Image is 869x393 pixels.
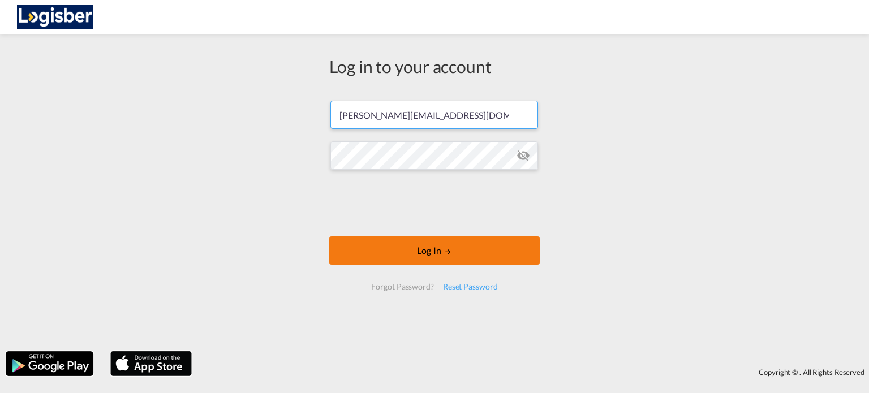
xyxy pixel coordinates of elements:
[438,277,502,297] div: Reset Password
[329,236,540,265] button: LOGIN
[109,350,193,377] img: apple.png
[197,362,869,382] div: Copyright © . All Rights Reserved
[17,5,93,30] img: d7a75e507efd11eebffa5922d020a472.png
[517,149,530,162] md-icon: icon-eye-off
[367,277,438,297] div: Forgot Password?
[349,181,520,225] iframe: reCAPTCHA
[5,350,94,377] img: google.png
[330,101,538,129] input: Enter email/phone number
[329,54,540,78] div: Log in to your account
